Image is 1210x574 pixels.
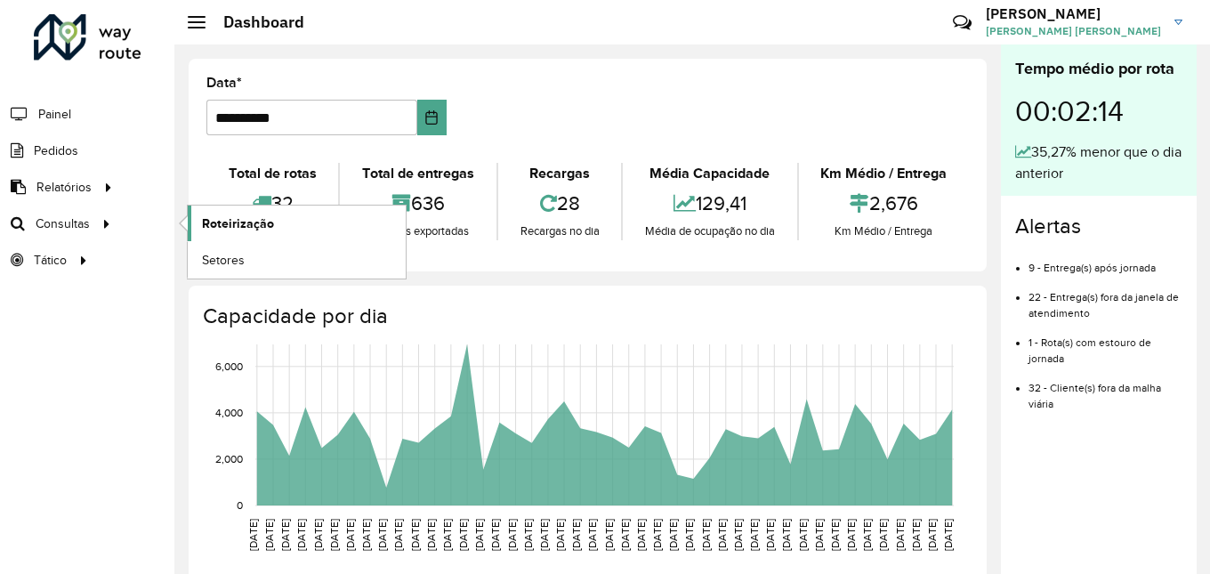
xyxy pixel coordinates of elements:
span: Painel [38,105,71,124]
text: 2,000 [215,453,243,465]
text: [DATE] [360,519,372,551]
li: 9 - Entrega(s) após jornada [1028,247,1182,276]
h4: Alertas [1015,214,1182,239]
text: [DATE] [635,519,647,551]
text: [DATE] [425,519,437,551]
text: [DATE] [894,519,906,551]
text: [DATE] [279,519,291,551]
li: 1 - Rota(s) com estouro de jornada [1028,321,1182,367]
text: [DATE] [910,519,922,551]
text: [DATE] [247,519,259,551]
text: [DATE] [295,519,307,551]
div: Média Capacidade [627,163,792,184]
text: [DATE] [473,519,485,551]
text: 4,000 [215,407,243,418]
text: 0 [237,499,243,511]
div: 28 [503,184,617,222]
div: Tempo médio por rota [1015,57,1182,81]
text: [DATE] [764,519,776,551]
li: 32 - Cliente(s) fora da malha viária [1028,367,1182,412]
text: [DATE] [312,519,324,551]
h2: Dashboard [206,12,304,32]
text: [DATE] [942,519,954,551]
text: [DATE] [586,519,598,551]
li: 22 - Entrega(s) fora da janela de atendimento [1028,276,1182,321]
a: Roteirização [188,206,406,241]
text: [DATE] [554,519,566,551]
div: Total de entregas [344,163,491,184]
div: 35,27% menor que o dia anterior [1015,141,1182,184]
text: [DATE] [845,519,857,551]
div: Km Médio / Entrega [803,163,964,184]
div: Recargas no dia [503,222,617,240]
text: [DATE] [651,519,663,551]
text: [DATE] [457,519,469,551]
h3: [PERSON_NAME] [986,5,1161,22]
text: [DATE] [748,519,760,551]
text: [DATE] [392,519,404,551]
div: 32 [211,184,334,222]
text: [DATE] [538,519,550,551]
div: Km Médio / Entrega [803,222,964,240]
div: Recargas [503,163,617,184]
text: [DATE] [328,519,340,551]
div: 636 [344,184,491,222]
text: 6,000 [215,360,243,372]
a: Setores [188,242,406,278]
text: [DATE] [716,519,728,551]
div: Total de rotas [211,163,334,184]
text: [DATE] [700,519,712,551]
text: [DATE] [683,519,695,551]
span: Tático [34,251,67,270]
button: Choose Date [417,100,447,135]
a: Contato Rápido [943,4,981,42]
text: [DATE] [522,519,534,551]
text: [DATE] [619,519,631,551]
text: [DATE] [603,519,615,551]
span: Roteirização [202,214,274,233]
span: Setores [202,251,245,270]
div: 00:02:14 [1015,81,1182,141]
text: [DATE] [861,519,873,551]
text: [DATE] [441,519,453,551]
span: Relatórios [36,178,92,197]
span: Consultas [36,214,90,233]
text: [DATE] [797,519,809,551]
text: [DATE] [667,519,679,551]
text: [DATE] [877,519,889,551]
text: [DATE] [829,519,841,551]
text: [DATE] [813,519,825,551]
text: [DATE] [732,519,744,551]
text: [DATE] [489,519,501,551]
div: Média de ocupação no dia [627,222,792,240]
text: [DATE] [376,519,388,551]
text: [DATE] [926,519,938,551]
span: Pedidos [34,141,78,160]
div: 2,676 [803,184,964,222]
text: [DATE] [780,519,792,551]
div: 129,41 [627,184,792,222]
text: [DATE] [570,519,582,551]
text: [DATE] [263,519,275,551]
h4: Capacidade por dia [203,303,969,329]
text: [DATE] [506,519,518,551]
label: Data [206,72,242,93]
div: Entregas exportadas [344,222,491,240]
span: [PERSON_NAME] [PERSON_NAME] [986,23,1161,39]
text: [DATE] [409,519,421,551]
text: [DATE] [344,519,356,551]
